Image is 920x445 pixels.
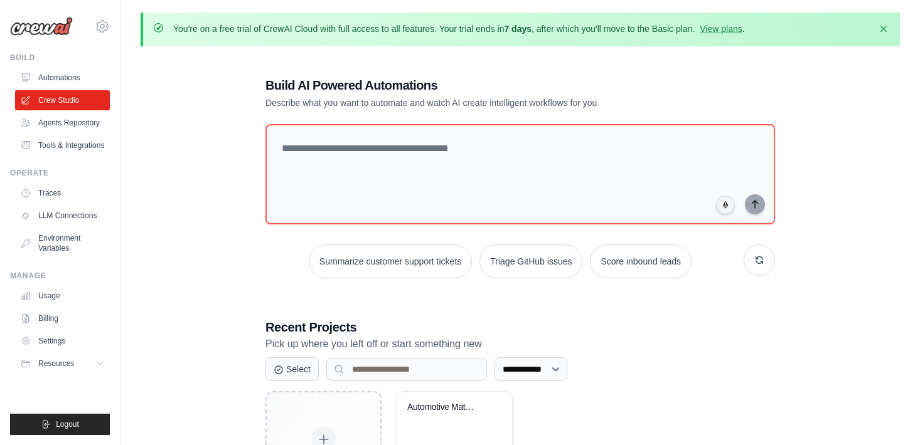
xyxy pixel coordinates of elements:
[15,68,110,88] a: Automations
[407,402,483,413] div: Automotive Materials Corrosion Research
[309,244,472,278] button: Summarize customer support tickets
[15,183,110,203] a: Traces
[265,318,775,336] h3: Recent Projects
[10,414,110,435] button: Logout
[15,331,110,351] a: Settings
[716,196,735,214] button: Click to speak your automation idea
[15,286,110,306] a: Usage
[590,244,692,278] button: Score inbound leads
[15,113,110,133] a: Agents Repository
[15,206,110,226] a: LLM Connections
[10,53,110,63] div: Build
[38,359,74,369] span: Resources
[10,271,110,281] div: Manage
[173,23,745,35] p: You're on a free trial of CrewAI Cloud with full access to all features. Your trial ends in , aft...
[265,97,687,109] p: Describe what you want to automate and watch AI create intelligent workflows for you
[744,244,775,276] button: Get new suggestions
[10,168,110,178] div: Operate
[265,357,319,381] button: Select
[15,135,110,155] a: Tools & Integrations
[56,419,79,429] span: Logout
[15,308,110,328] a: Billing
[479,244,582,278] button: Triage GitHub issues
[265,76,687,94] h1: Build AI Powered Automations
[10,17,73,36] img: Logo
[15,228,110,258] a: Environment Variables
[15,90,110,110] a: Crew Studio
[700,24,742,34] a: View plans
[15,353,110,374] button: Resources
[265,336,775,352] p: Pick up where you left off or start something new
[504,24,532,34] strong: 7 days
